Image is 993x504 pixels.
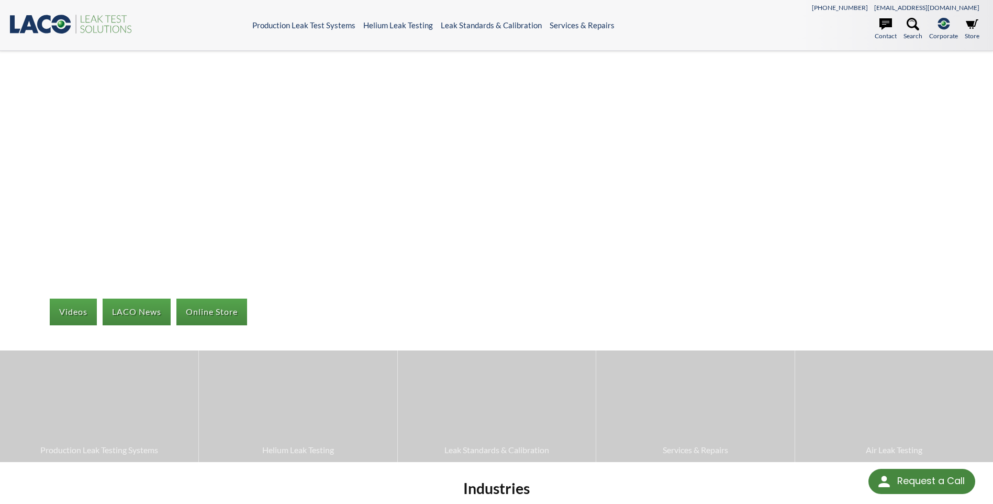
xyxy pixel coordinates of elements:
a: [EMAIL_ADDRESS][DOMAIN_NAME] [874,4,979,12]
a: LACO News [103,299,171,325]
a: [PHONE_NUMBER] [812,4,868,12]
img: round button [876,473,892,490]
a: Helium Leak Testing [363,20,433,30]
a: Store [965,18,979,41]
a: Videos [50,299,97,325]
a: Leak Standards & Calibration [441,20,542,30]
h2: Industries [211,479,782,498]
a: Production Leak Test Systems [252,20,355,30]
a: Helium Leak Testing [199,350,397,462]
div: Request a Call [868,469,975,494]
a: Services & Repairs [550,20,615,30]
a: Online Store [176,299,247,325]
span: Air Leak Testing [800,443,988,457]
span: Services & Repairs [601,443,789,457]
a: Search [903,18,922,41]
a: Air Leak Testing [795,350,993,462]
span: Helium Leak Testing [204,443,392,457]
div: Request a Call [897,469,965,493]
a: Leak Standards & Calibration [398,350,596,462]
span: Production Leak Testing Systems [5,443,193,457]
a: Services & Repairs [596,350,794,462]
a: Contact [875,18,897,41]
span: Leak Standards & Calibration [403,443,590,457]
span: Corporate [929,31,958,41]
